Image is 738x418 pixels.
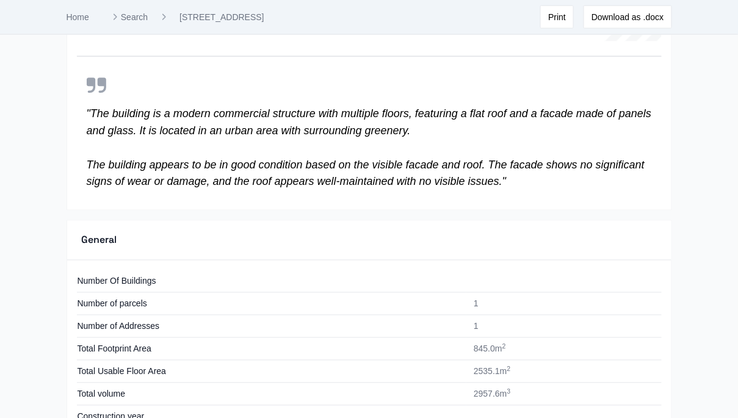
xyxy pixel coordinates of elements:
button: Download as .docx [584,5,671,29]
td: 2535.1 m [466,361,661,383]
td: 1 [466,315,661,338]
td: Total volume [77,383,467,406]
td: 845.0 m [466,338,661,361]
h3: General [82,233,117,248]
td: Total Footprint Area [77,338,467,361]
button: Print [540,5,574,29]
p: " The building is a modern commercial structure with multiple floors, featuring a flat roof and a... [87,105,652,190]
td: Total Usable Floor Area [77,361,467,383]
td: 1 [466,293,661,315]
td: Number of Addresses [77,315,467,338]
td: Number Of Buildings [77,270,467,293]
td: Number of parcels [77,293,467,315]
sup: 3 [507,388,511,395]
sup: 2 [502,343,506,350]
sup: 2 [507,366,511,373]
td: 2957.6 m [466,383,661,406]
a: Search [109,11,148,23]
a: Home [67,12,89,22]
a: [STREET_ADDRESS] [179,11,264,23]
